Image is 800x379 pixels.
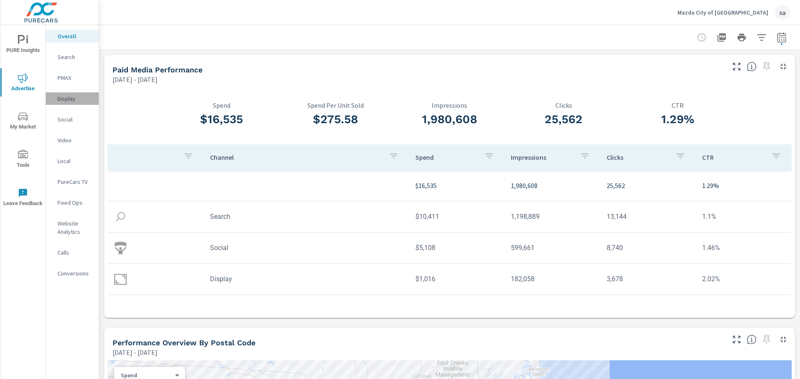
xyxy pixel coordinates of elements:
[695,206,791,227] td: 1.1%
[600,237,696,258] td: 8,740
[57,53,92,61] p: Search
[3,188,43,208] span: Leave Feedback
[600,206,696,227] td: 13,144
[57,32,92,40] p: Overall
[46,72,99,84] div: PMAX
[773,29,790,46] button: Select Date Range
[3,150,43,170] span: Tools
[0,25,45,216] div: nav menu
[702,153,765,161] p: CTR
[775,5,790,20] div: sa
[57,219,92,236] p: Website Analytics
[203,237,409,258] td: Social
[777,60,790,73] button: Minimize Widget
[57,157,92,165] p: Local
[777,333,790,346] button: Minimize Widget
[57,198,92,207] p: Fixed Ops
[46,30,99,42] div: Overall
[621,112,735,126] h3: 1.29%
[415,153,478,161] p: Spend
[112,65,202,74] h5: Paid Media Performance
[121,372,172,379] p: Spend
[392,112,507,126] h3: 1,980,608
[702,181,785,191] p: 1.29%
[46,267,99,280] div: Conversions
[511,153,573,161] p: Impressions
[3,111,43,132] span: My Market
[409,237,505,258] td: $5,108
[57,74,92,82] p: PMAX
[733,29,750,46] button: Print Report
[409,268,505,290] td: $1,016
[46,155,99,167] div: Local
[760,333,773,346] span: Select a preset date range to save this widget
[46,92,99,105] div: Display
[46,246,99,259] div: Calls
[753,29,770,46] button: Apply Filters
[504,206,600,227] td: 1,198,889
[507,112,621,126] h3: 25,562
[695,268,791,290] td: 2.02%
[114,273,127,285] img: icon-display.svg
[165,112,279,126] h3: $16,535
[46,217,99,238] div: Website Analytics
[114,211,127,223] img: icon-search.svg
[3,35,43,55] span: PURE Insights
[511,181,593,191] p: 1,980,608
[46,113,99,126] div: Social
[112,74,157,84] p: [DATE] - [DATE]
[203,206,409,227] td: Search
[46,51,99,63] div: Search
[46,134,99,146] div: Video
[507,102,621,109] p: Clicks
[713,29,730,46] button: "Export Report to PDF"
[607,181,689,191] p: 25,562
[600,268,696,290] td: 3,678
[730,333,743,346] button: Make Fullscreen
[57,136,92,144] p: Video
[57,115,92,124] p: Social
[3,73,43,94] span: Advertise
[621,102,735,109] p: CTR
[415,181,498,191] p: $16,535
[203,268,409,290] td: Display
[210,153,382,161] p: Channel
[279,102,393,109] p: Spend Per Unit Sold
[165,102,279,109] p: Spend
[747,334,757,344] span: Understand performance data by postal code. Individual postal codes can be selected and expanded ...
[46,176,99,188] div: PureCars TV
[112,338,255,347] h5: Performance Overview By Postal Code
[677,9,768,16] p: Mazda City of [GEOGRAPHIC_DATA]
[279,112,393,126] h3: $275.58
[409,206,505,227] td: $10,411
[760,60,773,73] span: Select a preset date range to save this widget
[607,153,669,161] p: Clicks
[695,237,791,258] td: 1.46%
[504,268,600,290] td: 182,058
[46,196,99,209] div: Fixed Ops
[57,269,92,277] p: Conversions
[112,347,157,357] p: [DATE] - [DATE]
[57,248,92,257] p: Calls
[114,242,127,254] img: icon-social.svg
[392,102,507,109] p: Impressions
[504,237,600,258] td: 599,661
[57,178,92,186] p: PureCars TV
[57,94,92,103] p: Display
